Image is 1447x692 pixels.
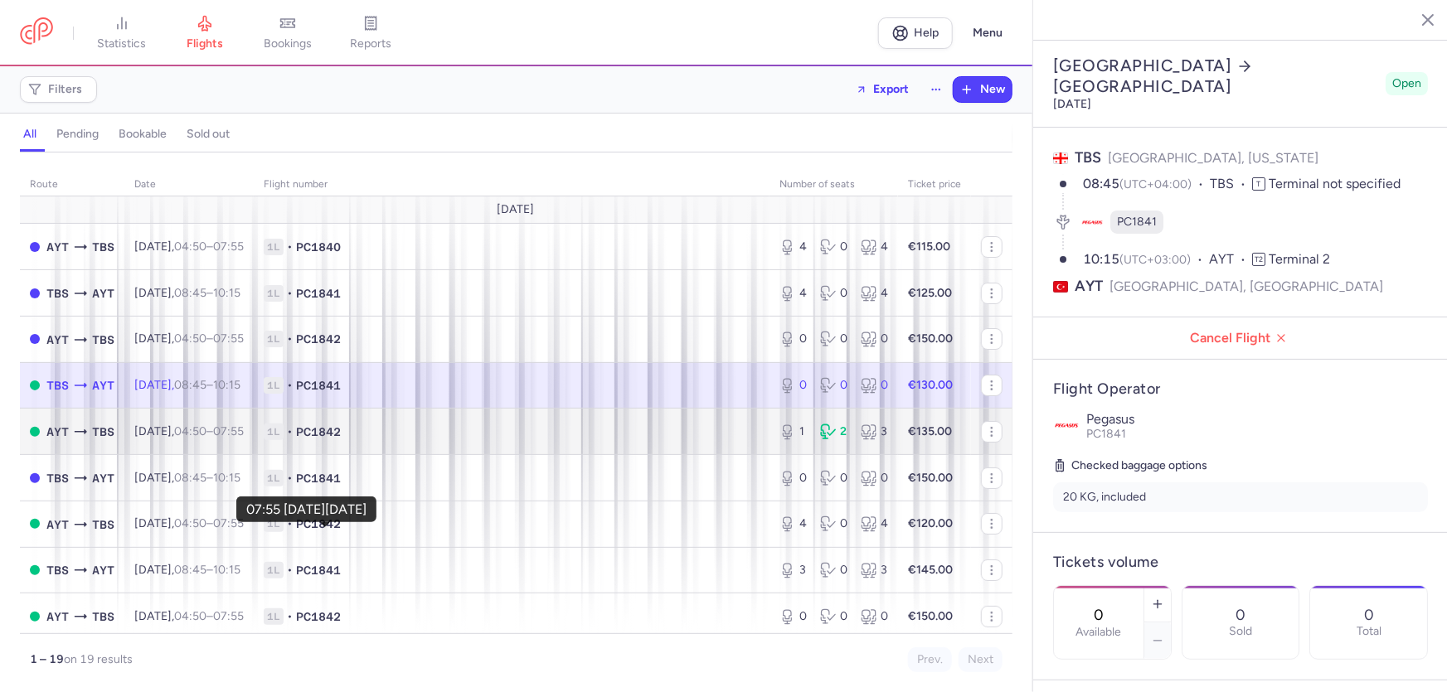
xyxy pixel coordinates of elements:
[20,172,124,197] th: route
[1083,251,1119,267] time: 10:15
[134,286,240,300] span: [DATE],
[963,17,1012,49] button: Menu
[861,331,888,347] div: 0
[264,562,284,578] span: 1L
[498,203,535,216] span: [DATE]
[254,172,770,197] th: Flight number
[287,562,293,578] span: •
[134,471,240,485] span: [DATE],
[1229,625,1252,638] p: Sold
[213,471,240,485] time: 10:15
[908,240,950,254] strong: €115.00
[46,238,69,256] span: AYT
[1110,276,1383,297] span: [GEOGRAPHIC_DATA], [GEOGRAPHIC_DATA]
[134,563,240,577] span: [DATE],
[1210,175,1252,194] span: TBS
[287,608,293,625] span: •
[1053,97,1091,111] time: [DATE]
[1053,482,1428,512] li: 20 KG, included
[959,647,1003,672] button: Next
[46,469,69,487] span: TBS
[861,377,888,394] div: 0
[174,516,244,530] span: –
[134,240,244,254] span: [DATE],
[1053,456,1428,476] h5: Checked baggage options
[861,515,888,532] div: 4
[92,284,114,302] span: AYT
[163,15,246,51] a: flights
[1117,214,1157,230] span: PC1841
[820,470,847,486] div: 0
[174,240,244,254] span: –
[187,36,223,51] span: flights
[213,286,240,300] time: 10:15
[908,516,953,530] strong: €120.00
[861,562,888,578] div: 3
[98,36,147,51] span: statistics
[1364,607,1374,623] p: 0
[213,609,244,623] time: 07:55
[213,424,244,438] time: 07:55
[213,378,240,392] time: 10:15
[296,423,341,440] span: PC1842
[56,127,99,142] h4: pending
[908,424,952,438] strong: €135.00
[46,331,69,349] span: AYT
[908,563,953,577] strong: €145.00
[779,423,807,440] div: 1
[174,471,240,485] span: –
[174,424,206,438] time: 04:50
[213,563,240,577] time: 10:15
[287,515,293,532] span: •
[1053,56,1379,97] h2: [GEOGRAPHIC_DATA] [GEOGRAPHIC_DATA]
[1269,176,1401,191] span: Terminal not specified
[779,608,807,625] div: 0
[174,378,240,392] span: –
[1209,250,1252,269] span: AYT
[1269,251,1330,267] span: Terminal 2
[1108,150,1318,166] span: [GEOGRAPHIC_DATA], [US_STATE]
[264,377,284,394] span: 1L
[264,36,312,51] span: bookings
[48,83,82,96] span: Filters
[174,286,240,300] span: –
[820,562,847,578] div: 0
[46,284,69,302] span: TBS
[1236,607,1245,623] p: 0
[264,608,284,625] span: 1L
[213,331,244,346] time: 07:55
[119,127,167,142] h4: bookable
[820,285,847,302] div: 0
[296,515,341,532] span: PC1842
[861,470,888,486] div: 0
[264,470,284,486] span: 1L
[174,331,244,346] span: –
[134,424,244,438] span: [DATE],
[1046,331,1435,346] span: Cancel Flight
[124,172,254,197] th: date
[1357,625,1381,638] p: Total
[296,377,341,394] span: PC1841
[174,609,244,623] span: –
[779,515,807,532] div: 4
[46,423,69,441] span: AYT
[23,127,36,142] h4: all
[898,172,971,197] th: Ticket price
[908,471,953,485] strong: €150.00
[820,423,847,440] div: 2
[873,83,909,95] span: Export
[92,469,114,487] span: AYT
[1252,177,1265,191] span: T
[779,470,807,486] div: 0
[187,127,230,142] h4: sold out
[92,515,114,534] span: TBS
[980,83,1005,96] span: New
[21,77,96,102] button: Filters
[174,240,206,254] time: 04:50
[46,607,69,626] span: AYT
[954,77,1012,102] button: New
[908,331,953,346] strong: €150.00
[861,608,888,625] div: 0
[174,471,206,485] time: 08:45
[134,516,244,530] span: [DATE],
